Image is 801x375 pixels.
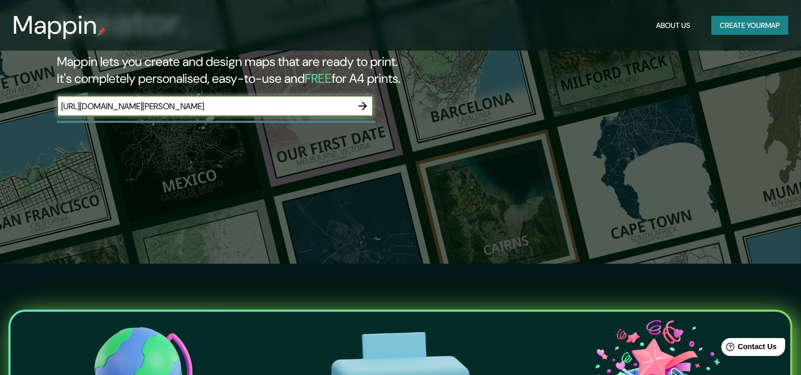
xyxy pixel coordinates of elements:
iframe: Help widget launcher [707,334,789,363]
h3: Mappin [13,11,98,40]
img: mappin-pin [98,27,106,36]
button: About Us [652,16,694,35]
input: Choose your favourite place [57,100,352,112]
h2: Mappin lets you create and design maps that are ready to print. It's completely personalised, eas... [57,53,458,87]
h5: FREE [305,70,332,86]
button: Create yourmap [711,16,788,35]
